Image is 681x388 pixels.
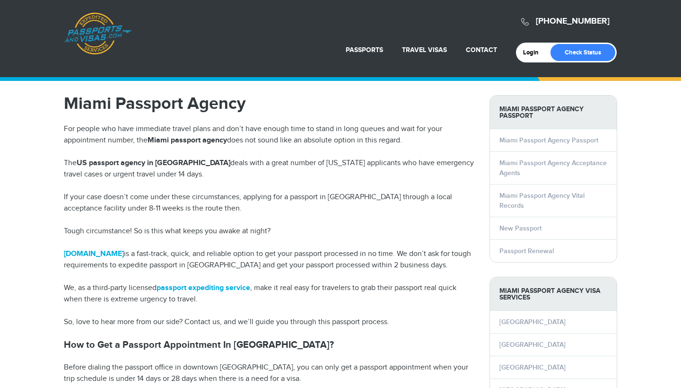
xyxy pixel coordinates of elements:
[402,46,447,54] a: Travel Visas
[148,136,227,145] strong: Miami passport agency
[499,136,598,144] a: Miami Passport Agency Passport
[64,317,475,328] p: So, love to hear more from our side? Contact us, and we’ll guide you through this passport process.
[490,96,617,129] strong: Miami Passport Agency Passport
[499,224,541,232] a: New Passport
[490,277,617,311] strong: Miami Passport Agency Visa Services
[64,226,475,237] p: Tough circumstance! So is this what keeps you awake at night?
[346,46,383,54] a: Passports
[64,192,475,214] p: If your case doesn’t come under these circumstances, applying for a passport in [GEOGRAPHIC_DATA]...
[64,158,475,180] p: The deals with a great number of [US_STATE] applicants who have emergency travel cases or urgent ...
[466,46,497,54] a: Contact
[64,12,131,55] a: Passports & [DOMAIN_NAME]
[499,247,554,255] a: Passport Renewal
[499,192,585,210] a: Miami Passport Agency Vital Records
[64,123,475,146] p: For people who have immediate travel plans and don’t have enough time to stand in long queues and...
[536,16,610,26] a: [PHONE_NUMBER]
[499,341,566,349] a: [GEOGRAPHIC_DATA]
[64,248,475,271] p: is a fast-track, quick, and reliable option to get your passport processed in no time. We don’t a...
[499,159,607,177] a: Miami Passport Agency Acceptance Agents
[157,283,250,292] a: passport expediting service
[499,318,566,326] a: [GEOGRAPHIC_DATA]
[77,159,230,168] strong: US passport agency in [GEOGRAPHIC_DATA]
[64,282,475,305] p: We, as a third-party licensed , make it real easy for travelers to grab their passport real quick...
[64,95,475,112] h1: Miami Passport Agency
[64,339,334,351] strong: How to Get a Passport Appointment In [GEOGRAPHIC_DATA]?
[64,362,475,385] p: Before dialing the passport office in downtown [GEOGRAPHIC_DATA], you can only get a passport app...
[550,44,615,61] a: Check Status
[499,363,566,371] a: [GEOGRAPHIC_DATA]
[523,49,545,56] a: Login
[64,249,124,258] a: [DOMAIN_NAME]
